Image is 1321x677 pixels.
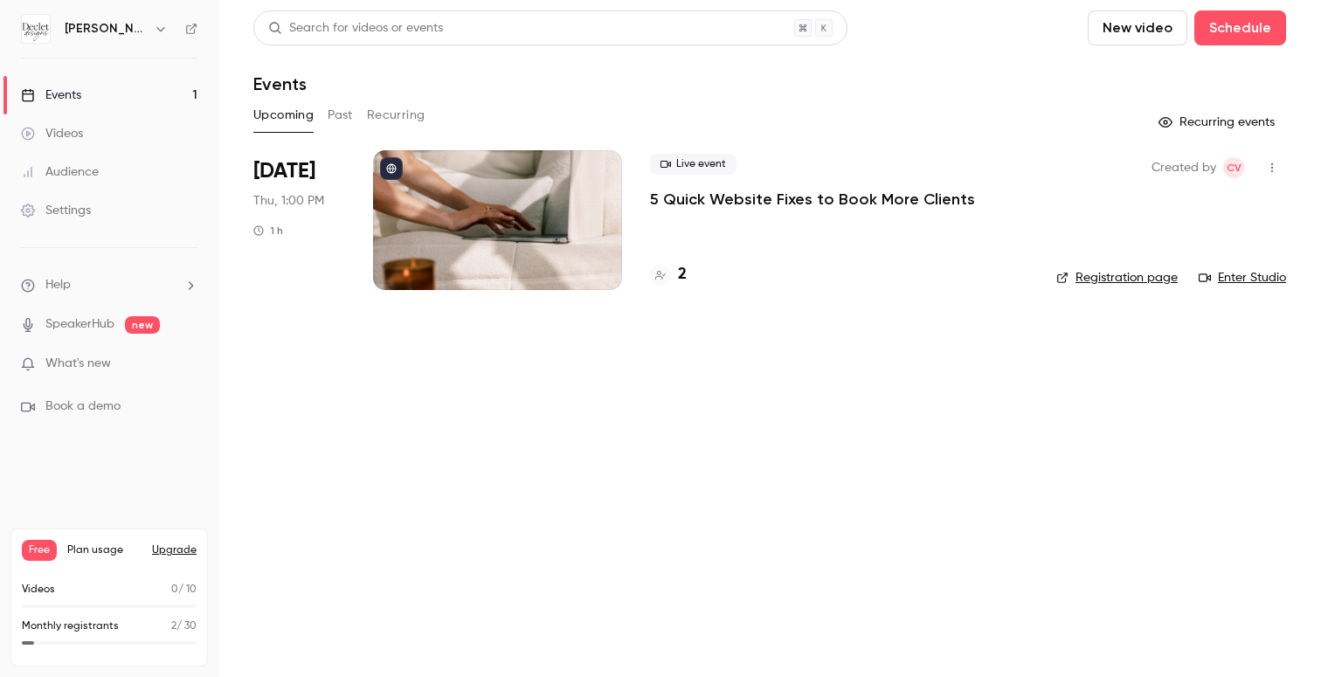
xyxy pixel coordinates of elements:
[1194,10,1286,45] button: Schedule
[678,263,687,287] h4: 2
[125,316,160,334] span: new
[67,543,142,557] span: Plan usage
[22,15,50,43] img: Declet Designs
[253,150,345,290] div: Oct 16 Thu, 1:00 PM (America/New York)
[45,355,111,373] span: What's new
[253,73,307,94] h1: Events
[21,163,99,181] div: Audience
[367,101,425,129] button: Recurring
[45,315,114,334] a: SpeakerHub
[45,397,121,416] span: Book a demo
[1152,157,1216,178] span: Created by
[1227,157,1241,178] span: CV
[1199,269,1286,287] a: Enter Studio
[650,154,737,175] span: Live event
[253,192,324,210] span: Thu, 1:00 PM
[650,189,975,210] a: 5 Quick Website Fixes to Book More Clients
[152,543,197,557] button: Upgrade
[22,540,57,561] span: Free
[21,125,83,142] div: Videos
[650,263,687,287] a: 2
[253,101,314,129] button: Upcoming
[328,101,353,129] button: Past
[1223,157,1244,178] span: Courtney Vickery
[1088,10,1187,45] button: New video
[253,224,283,238] div: 1 h
[1151,108,1286,136] button: Recurring events
[1056,269,1178,287] a: Registration page
[268,19,443,38] div: Search for videos or events
[171,582,197,598] p: / 10
[22,618,119,634] p: Monthly registrants
[171,584,178,595] span: 0
[171,621,176,632] span: 2
[21,202,91,219] div: Settings
[21,276,197,294] li: help-dropdown-opener
[253,157,315,185] span: [DATE]
[21,86,81,104] div: Events
[171,618,197,634] p: / 30
[65,20,147,38] h6: [PERSON_NAME] Designs
[45,276,71,294] span: Help
[22,582,55,598] p: Videos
